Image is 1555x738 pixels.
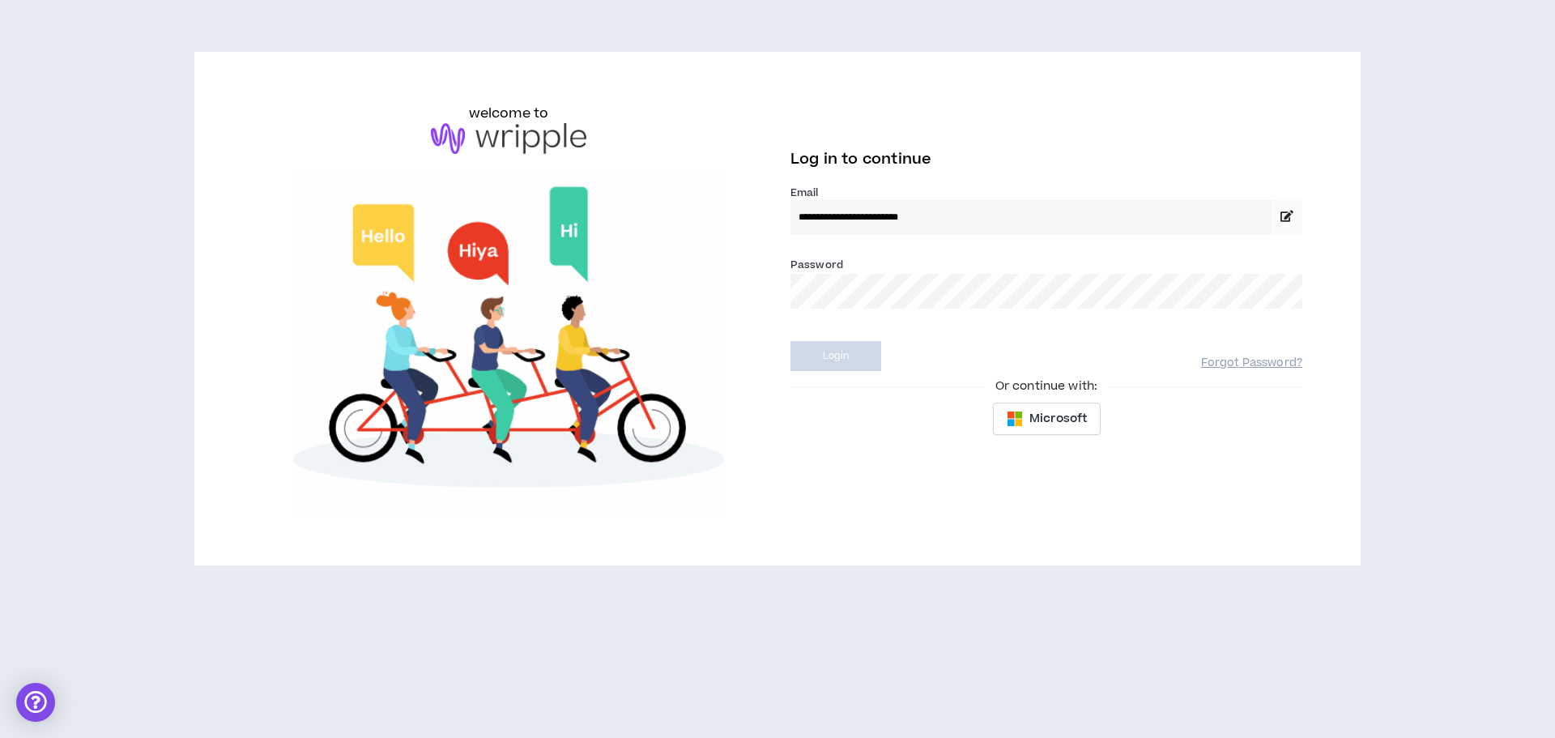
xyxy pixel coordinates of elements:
span: Microsoft [1029,410,1087,428]
span: Log in to continue [790,149,931,169]
button: Login [790,341,881,371]
label: Email [790,186,1302,200]
button: Microsoft [993,403,1101,435]
img: Welcome to Wripple [253,170,765,514]
img: logo-brand.png [431,123,586,154]
span: Or continue with: [984,378,1109,395]
div: Open Intercom Messenger [16,683,55,722]
a: Forgot Password? [1201,356,1302,371]
h6: welcome to [469,104,549,123]
label: Password [790,258,843,272]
